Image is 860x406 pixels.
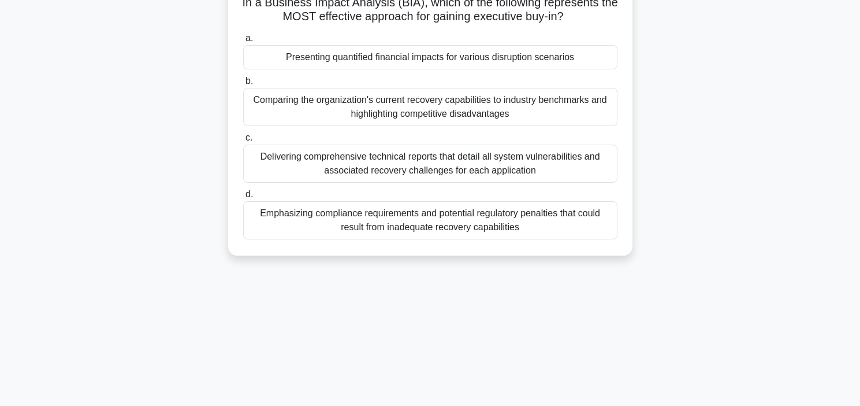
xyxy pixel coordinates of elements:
div: Comparing the organization's current recovery capabilities to industry benchmarks and highlightin... [243,88,617,126]
div: Emphasizing compliance requirements and potential regulatory penalties that could result from ina... [243,201,617,239]
span: d. [245,189,253,199]
div: Delivering comprehensive technical reports that detail all system vulnerabilities and associated ... [243,145,617,183]
div: Presenting quantified financial impacts for various disruption scenarios [243,45,617,69]
span: a. [245,33,253,43]
span: c. [245,132,252,142]
span: b. [245,76,253,86]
